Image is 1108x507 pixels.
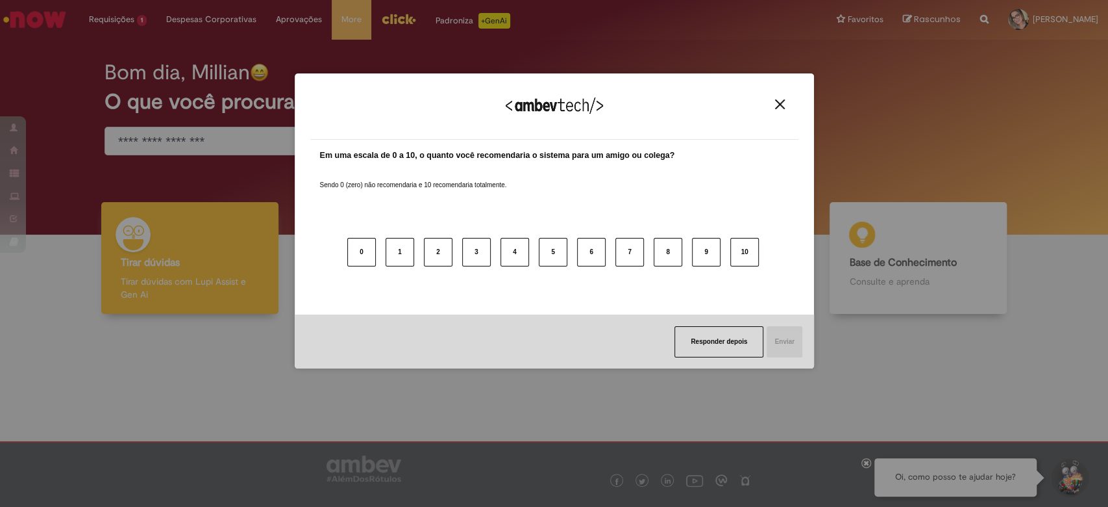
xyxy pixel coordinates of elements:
button: 1 [386,238,414,266]
button: 5 [539,238,567,266]
button: 0 [347,238,376,266]
button: 10 [730,238,759,266]
button: 7 [615,238,644,266]
button: Responder depois [674,326,763,357]
img: Logo Ambevtech [506,97,603,114]
label: Em uma escala de 0 a 10, o quanto você recomendaria o sistema para um amigo ou colega? [320,149,675,162]
button: 9 [692,238,720,266]
button: Close [771,99,789,110]
button: 3 [462,238,491,266]
button: 8 [654,238,682,266]
button: 2 [424,238,452,266]
label: Sendo 0 (zero) não recomendaria e 10 recomendaria totalmente. [320,165,507,190]
img: Close [775,99,785,109]
button: 6 [577,238,606,266]
button: 4 [500,238,529,266]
